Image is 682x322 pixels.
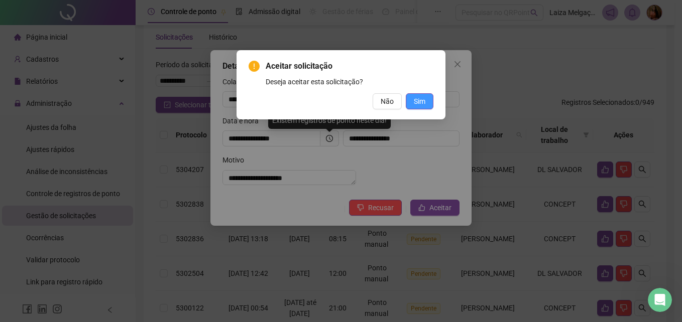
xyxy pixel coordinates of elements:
[249,61,260,72] span: exclamation-circle
[266,76,433,87] div: Deseja aceitar esta solicitação?
[266,60,433,72] span: Aceitar solicitação
[373,93,402,109] button: Não
[406,93,433,109] button: Sim
[414,96,425,107] span: Sim
[648,288,672,312] iframe: Intercom live chat
[381,96,394,107] span: Não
